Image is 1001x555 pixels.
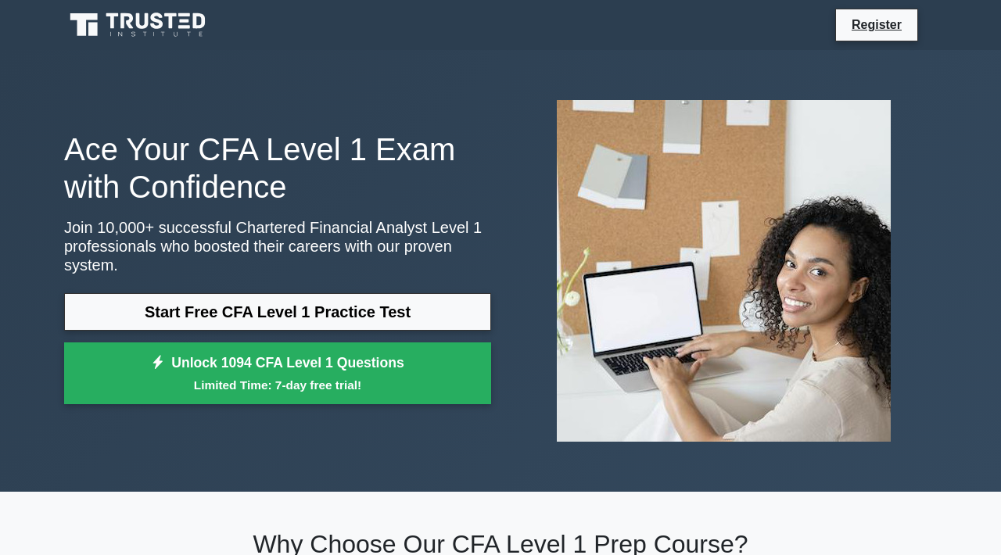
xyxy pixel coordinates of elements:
[64,131,491,206] h1: Ace Your CFA Level 1 Exam with Confidence
[64,293,491,331] a: Start Free CFA Level 1 Practice Test
[64,218,491,274] p: Join 10,000+ successful Chartered Financial Analyst Level 1 professionals who boosted their caree...
[84,376,472,394] small: Limited Time: 7-day free trial!
[64,342,491,405] a: Unlock 1094 CFA Level 1 QuestionsLimited Time: 7-day free trial!
[842,15,911,34] a: Register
